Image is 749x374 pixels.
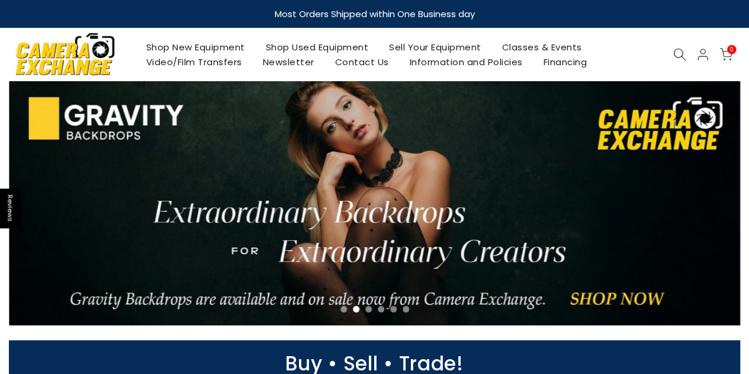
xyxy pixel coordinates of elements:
a: Newsletter [252,55,324,69]
li: Page dot 6 [403,306,409,312]
li: Page dot 2 [353,306,359,312]
a: Shop New Equipment [136,40,255,55]
a: Sell Your Equipment [379,40,492,55]
span: 0 [727,45,736,54]
li: Page dot 3 [365,306,372,312]
a: Classes & Events [491,40,592,55]
a: 0 [719,48,732,61]
a: Financing [533,55,597,69]
p: Buy • Sell • Trade! [3,358,746,369]
a: Video/Film Transfers [136,55,252,69]
li: Page dot 5 [390,306,397,312]
strong: Most Orders Shipped within One Business day [275,8,475,20]
li: Page dot 1 [340,306,347,312]
li: Page dot 4 [378,306,384,312]
a: Information and Policies [399,55,533,69]
a: Contact Us [324,55,399,69]
a: Shop Used Equipment [255,40,379,55]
